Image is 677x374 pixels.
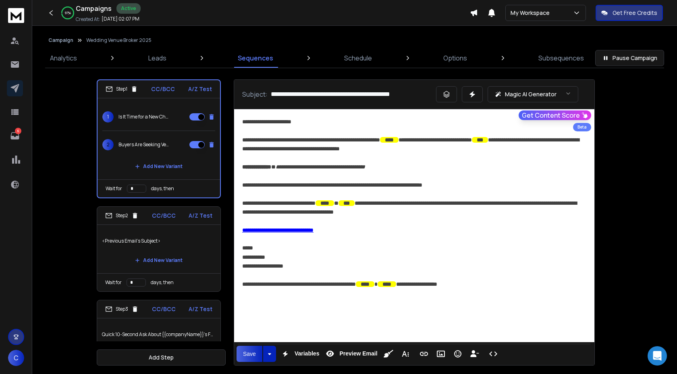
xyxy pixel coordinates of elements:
li: Step2CC/BCCA/Z Test<Previous Email's Subject>Add New VariantWait fordays, then [97,206,221,292]
button: Get Free Credits [596,5,663,21]
button: More Text [398,346,413,362]
p: Wedding Venue Broker 2025 [86,37,152,44]
p: CC/BCC [152,212,176,220]
button: Insert Image (⌘P) [433,346,449,362]
button: Code View [486,346,501,362]
p: Options [443,53,467,63]
p: Magic AI Generator [505,90,557,98]
div: Open Intercom Messenger [648,346,667,366]
a: Schedule [339,48,377,68]
p: My Workspace [511,9,553,17]
button: Insert Link (⌘K) [416,346,432,362]
p: Sequences [238,53,273,63]
a: Leads [143,48,171,68]
p: CC/BCC [152,305,176,313]
p: A/Z Test [189,212,212,220]
a: Options [438,48,472,68]
button: Pause Campaign [595,50,664,66]
span: Preview Email [338,350,379,357]
button: Magic AI Generator [488,86,578,102]
p: <Previous Email's Subject> [102,230,216,252]
p: Quick 10-Second Ask About {{companyName}}’s Future [102,323,216,346]
p: Get Free Credits [613,9,657,17]
button: Add Step [97,349,226,366]
a: Sequences [233,48,278,68]
p: Leads [148,53,166,63]
div: Step 2 [105,212,139,219]
a: 6 [7,128,23,144]
button: C [8,350,24,366]
p: CC/BCC [151,85,175,93]
button: Clean HTML [381,346,396,362]
p: days, then [151,185,174,192]
button: Add New Variant [129,158,189,175]
p: [DATE] 02:07 PM [102,16,139,22]
button: Save [237,346,262,362]
button: Emoticons [450,346,465,362]
p: days, then [151,279,174,286]
button: Campaign [48,37,73,44]
img: logo [8,8,24,23]
a: Analytics [45,48,82,68]
div: Beta [573,123,591,131]
button: Insert Unsubscribe Link [467,346,482,362]
div: Step 3 [105,305,139,313]
p: 6 [15,128,21,134]
span: Variables [293,350,321,357]
button: Get Content Score [519,110,591,120]
button: Add New Variant [129,252,189,268]
p: 97 % [65,10,71,15]
p: Wait for [105,279,122,286]
p: A/Z Test [189,305,212,313]
a: Subsequences [534,48,589,68]
button: Preview Email [322,346,379,362]
h1: Campaigns [76,4,112,13]
p: Analytics [50,53,77,63]
p: Subject: [242,89,268,99]
p: Created At: [76,16,100,23]
p: Is It Time for a New Chapter for {{companyName}}? [118,114,170,120]
li: Step1CC/BCCA/Z Test1Is It Time for a New Chapter for {{companyName}}?2Buyers Are Seeking Venues L... [97,79,221,198]
p: Wait for [106,185,122,192]
button: Variables [278,346,321,362]
div: Active [116,3,141,14]
p: Subsequences [538,53,584,63]
div: Step 1 [106,85,138,93]
p: Buyers Are Seeking Venues Like {{companyName}} in [DATE]… [118,141,170,148]
span: 1 [102,111,114,123]
li: Step3CC/BCCA/Z TestQuick 10-Second Ask About {{companyName}}’s FutureAdd New Variant [97,300,221,367]
span: 2 [102,139,114,150]
p: Schedule [344,53,372,63]
p: A/Z Test [188,85,212,93]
